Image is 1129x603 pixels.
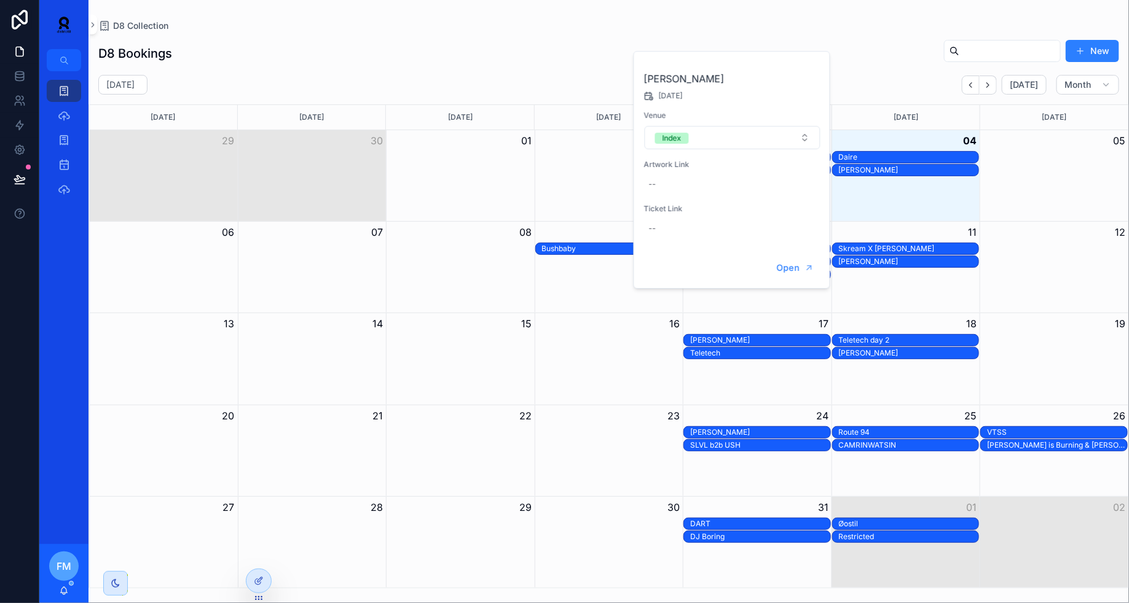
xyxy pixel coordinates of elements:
div: Enzo is Burning & Murphy's Law [987,440,1127,451]
div: Nick Warren [690,335,830,346]
div: Daire [839,152,979,163]
div: [PERSON_NAME] is Burning & [PERSON_NAME] Law [987,440,1127,450]
div: DJ Boring [690,532,830,542]
button: 08 [519,225,532,239]
span: Artwork Link [644,160,821,169]
button: Back [962,76,980,95]
button: 06 [222,225,235,239]
span: FM [57,559,71,574]
div: Skream X Krystal Klear [839,243,979,254]
button: 20 [222,408,235,423]
button: 17 [819,316,828,331]
div: Daire [839,152,979,162]
div: Restricted [839,531,979,542]
button: [DATE] [1002,75,1047,95]
div: Teletech [690,348,830,359]
div: Index [663,133,682,144]
button: 24 [816,408,828,423]
button: 22 [519,408,532,423]
button: 23 [667,408,680,423]
img: App logo [49,15,79,34]
span: [DATE] [1010,79,1039,90]
button: 29 [519,500,532,515]
button: 02 [1113,500,1125,515]
div: -- [649,224,656,233]
button: 30 [667,500,680,515]
h2: [PERSON_NAME] [644,71,821,86]
div: scrollable content [39,71,89,216]
div: Bushbaby [542,244,682,254]
button: 21 [372,408,383,423]
div: CAMRINWATSIN [839,440,979,451]
button: Month [1056,75,1119,95]
div: Øostil [839,519,979,529]
div: [PERSON_NAME] [690,427,830,437]
button: 18 [966,316,977,331]
div: Alisha [839,348,979,359]
button: 01 [521,133,532,148]
button: 25 [964,408,977,423]
div: Bushbaby [542,243,682,254]
div: Yousuke Yukimatsu [839,165,979,176]
span: Open [776,262,799,273]
button: 27 [223,500,235,515]
button: 11 [968,225,977,239]
span: Month [1064,79,1092,90]
div: SLVL b2b USH [690,440,830,451]
button: 19 [1115,316,1125,331]
a: D8 Collection [98,20,168,32]
div: [DATE] [834,105,978,130]
div: [PERSON_NAME] [690,335,830,345]
button: 07 [371,225,383,239]
h2: [DATE] [106,79,135,91]
button: 30 [371,133,383,148]
span: Venue [644,111,821,120]
button: 05 [1113,133,1125,148]
div: [DATE] [982,105,1127,130]
div: DJ Boring [690,531,830,542]
button: 12 [1115,225,1125,239]
button: 31 [818,500,828,515]
div: Route 94 [839,427,979,438]
button: 28 [371,500,383,515]
span: D8 Collection [113,20,168,32]
div: SLVL b2b USH [690,440,830,450]
div: [PERSON_NAME] [839,165,979,175]
div: Teletech day 2 [839,335,979,346]
div: Teletech [690,348,830,358]
div: VTSS [987,427,1127,437]
button: 14 [372,316,383,331]
div: [DATE] [240,105,384,130]
button: 16 [669,316,680,331]
div: Skream X [PERSON_NAME] [839,244,979,254]
div: [DATE] [388,105,532,130]
button: 26 [1113,408,1125,423]
h1: D8 Bookings [98,45,172,62]
div: CAMRINWATSIN [839,440,979,450]
button: 13 [224,316,235,331]
button: 04 [963,133,977,148]
div: Route 94 [839,427,979,437]
button: New [1066,40,1119,62]
div: [PERSON_NAME] [839,257,979,266]
div: [DATE] [91,105,235,130]
div: [PERSON_NAME] [839,348,979,358]
div: Øostil [839,518,979,529]
div: Month View [89,104,1129,588]
div: Teletech day 2 [839,335,979,345]
div: Andres Campo [690,427,830,438]
button: Next [980,76,997,95]
div: VTSS [987,427,1127,438]
button: 01 [966,500,977,515]
div: Restricted [839,532,979,542]
button: Open [768,258,822,278]
span: Ticket Link [644,204,821,214]
div: DART [690,518,830,529]
span: [DATE] [659,91,683,101]
div: DART [690,519,830,529]
div: Amber Broos [839,256,979,267]
button: 29 [222,133,235,148]
button: 15 [521,316,532,331]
